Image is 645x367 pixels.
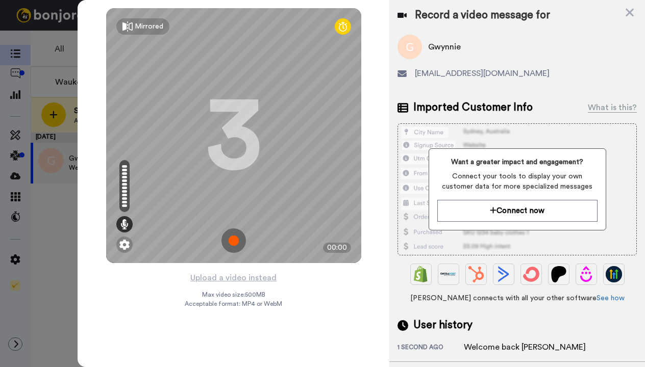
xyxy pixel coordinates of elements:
[221,228,246,253] img: ic_record_start.svg
[597,295,625,302] a: See how
[398,343,464,353] div: 1 second ago
[398,293,637,303] span: [PERSON_NAME] connects with all your other software
[588,101,637,114] div: What is this?
[495,266,512,282] img: ActiveCampaign
[578,266,594,282] img: Drip
[440,266,457,282] img: Ontraport
[413,266,429,282] img: Shopify
[606,266,622,282] img: GoHighLevel
[437,157,598,167] span: Want a greater impact and engagement?
[323,243,351,253] div: 00:00
[464,341,586,353] div: Welcome back [PERSON_NAME]
[187,271,280,284] button: Upload a video instead
[468,266,484,282] img: Hubspot
[437,200,598,222] button: Connect now
[185,300,282,308] span: Acceptable format: MP4 or WebM
[413,100,533,115] span: Imported Customer Info
[437,171,598,192] span: Connect your tools to display your own customer data for more specialized messages
[119,240,130,250] img: ic_gear.svg
[551,266,567,282] img: Patreon
[202,291,265,299] span: Max video size: 500 MB
[415,67,550,80] span: [EMAIL_ADDRESS][DOMAIN_NAME]
[206,97,262,174] div: 3
[523,266,539,282] img: ConvertKit
[413,318,473,333] span: User history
